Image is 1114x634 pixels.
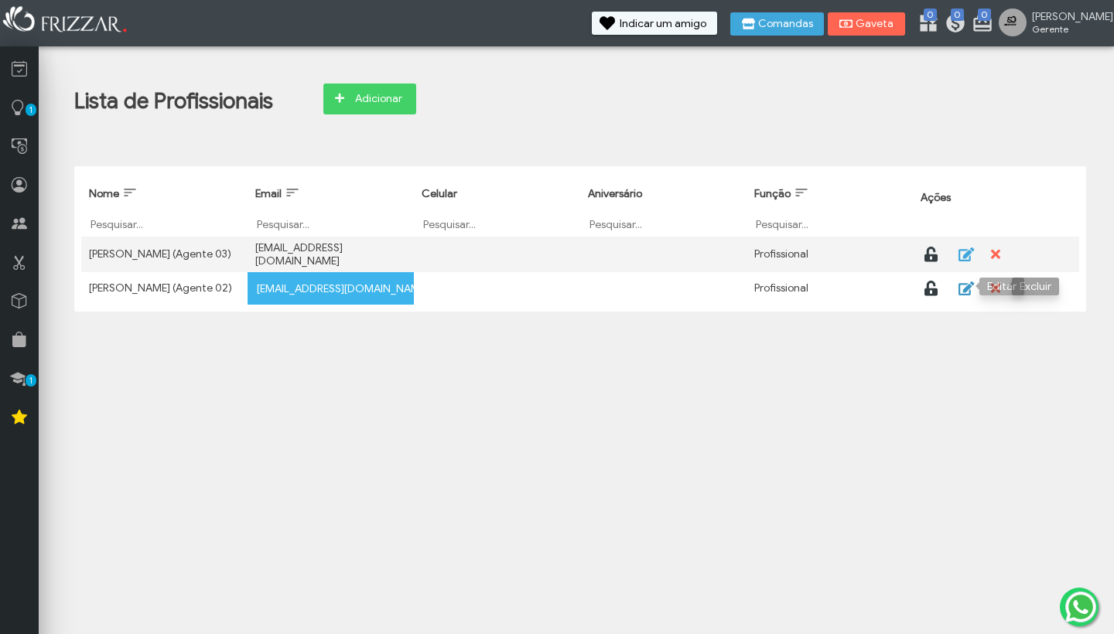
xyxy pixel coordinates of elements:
span: 0 [924,9,937,21]
span: Email [255,187,282,200]
a: 0 [972,12,987,37]
span: Adicionar [351,87,405,111]
span: ui-button [963,243,965,266]
span: Gaveta [856,19,894,29]
div: [EMAIL_ADDRESS][DOMAIN_NAME] [255,241,406,268]
input: Pesquisar... [588,216,739,232]
button: ui-button [921,243,944,266]
th: Aniversário [580,173,747,237]
button: Indicar um amigo [592,12,717,35]
span: Comandas [758,19,813,29]
span: Celular [422,187,457,200]
a: 0 [918,12,933,37]
span: [PERSON_NAME] [1032,10,1102,23]
span: Gerente [1032,23,1102,35]
input: Pesquisar... [255,216,406,232]
button: ui-button [952,277,976,300]
input: Pesquisar... [255,281,583,295]
input: Pesquisar... [422,216,572,232]
span: Ações [921,191,951,204]
span: 1 [26,104,36,116]
span: Nome [89,187,119,200]
button: Adicionar [323,84,416,114]
button: ui-button [921,277,944,300]
span: Função [754,187,791,200]
img: whatsapp.png [1062,588,1099,625]
th: Email: activate to sort column ascending [248,173,414,237]
span: ui-button [931,243,933,266]
th: Ações [913,173,1079,237]
th: Nome: activate to sort column ascending [81,173,248,237]
span: ui-button [931,277,933,300]
span: Aniversário [588,187,642,200]
span: ui-button [996,243,997,266]
h1: Lista de Profissionais [74,87,273,114]
th: Celular [414,173,580,237]
button: Comandas [730,12,824,36]
a: 0 [945,12,960,37]
a: [PERSON_NAME] Gerente [999,9,1106,39]
span: ui-button [996,277,997,300]
button: ui-button [952,243,976,266]
td: Profissional [747,272,913,305]
input: Pesquisar... [89,216,240,232]
span: 0 [951,9,964,21]
button: ui-button [985,277,1008,300]
td: Profissional [747,237,913,272]
span: ui-button [963,277,965,300]
div: [PERSON_NAME] (Agente 02) [89,281,240,295]
button: Gaveta [828,12,905,36]
button: ui-button [985,243,1008,266]
span: Indicar um amigo [620,19,706,29]
span: 0 [978,9,991,21]
div: [PERSON_NAME] (Agente 03) [89,247,240,261]
th: Função: activate to sort column ascending [747,173,913,237]
input: Pesquisar... [754,216,905,232]
span: 1 [26,374,36,387]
